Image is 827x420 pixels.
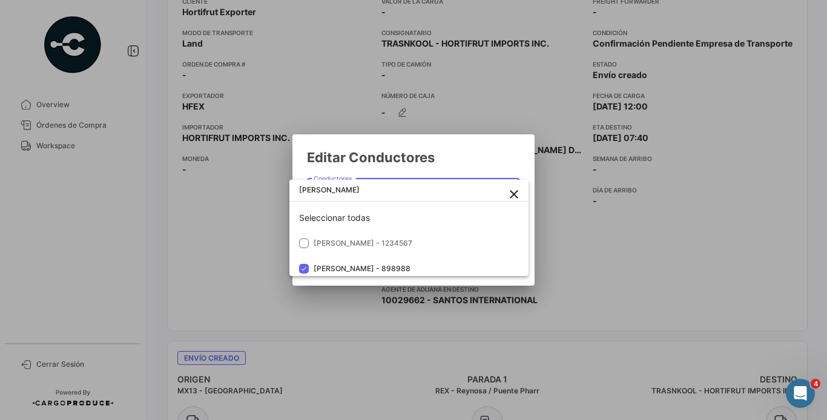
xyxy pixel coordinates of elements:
input: dropdown search [289,179,529,201]
div: Seleccionar todas [289,205,529,231]
iframe: Intercom live chat [786,379,815,408]
span: 4 [811,379,820,389]
span: [PERSON_NAME] - 1234567 [314,238,412,248]
span: [PERSON_NAME] - 898988 [314,264,410,273]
